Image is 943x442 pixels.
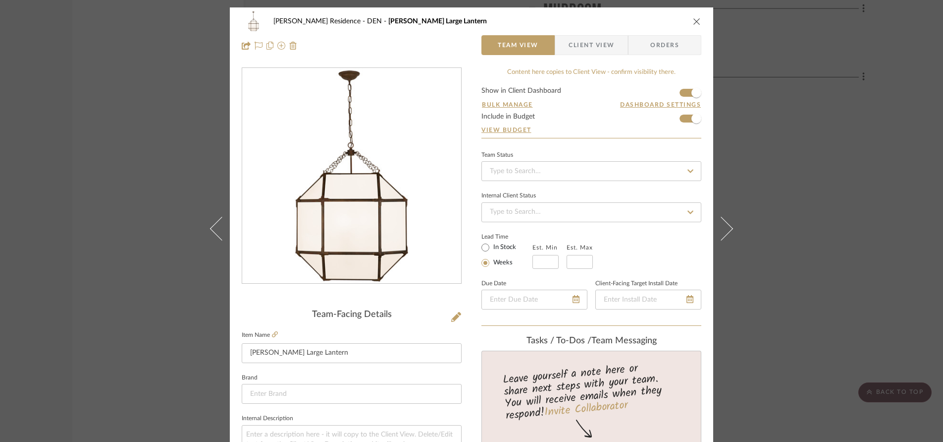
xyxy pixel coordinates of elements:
[481,241,532,269] mat-radio-group: Select item type
[481,193,536,198] div: Internal Client Status
[692,17,701,26] button: close
[481,100,533,109] button: Bulk Manage
[242,331,278,339] label: Item Name
[242,384,462,404] input: Enter Brand
[242,416,293,421] label: Internal Description
[481,153,513,158] div: Team Status
[569,35,614,55] span: Client View
[481,290,587,310] input: Enter Due Date
[244,68,459,284] img: 4791443d-90c2-45f1-8a08-5031346dbefe_436x436.jpg
[491,258,513,267] label: Weeks
[491,243,516,252] label: In Stock
[367,18,388,25] span: DEN
[289,42,297,50] img: Remove from project
[388,18,487,25] span: [PERSON_NAME] Large Lantern
[620,100,701,109] button: Dashboard Settings
[567,244,593,251] label: Est. Max
[242,11,265,31] img: 4791443d-90c2-45f1-8a08-5031346dbefe_48x40.jpg
[481,336,701,347] div: team Messaging
[481,67,701,77] div: Content here copies to Client View - confirm visibility there.
[595,281,678,286] label: Client-Facing Target Install Date
[481,232,532,241] label: Lead Time
[242,68,461,284] div: 0
[242,343,462,363] input: Enter Item Name
[498,35,538,55] span: Team View
[481,126,701,134] a: View Budget
[481,281,506,286] label: Due Date
[273,18,367,25] span: [PERSON_NAME] Residence
[544,397,629,422] a: Invite Collaborator
[532,244,558,251] label: Est. Min
[481,202,701,222] input: Type to Search…
[481,161,701,181] input: Type to Search…
[242,376,258,380] label: Brand
[526,336,591,345] span: Tasks / To-Dos /
[480,358,703,424] div: Leave yourself a note here or share next steps with your team. You will receive emails when they ...
[639,35,690,55] span: Orders
[595,290,701,310] input: Enter Install Date
[242,310,462,320] div: Team-Facing Details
